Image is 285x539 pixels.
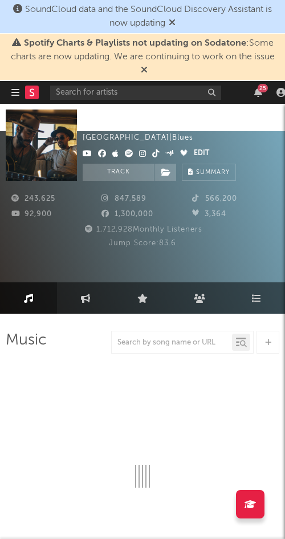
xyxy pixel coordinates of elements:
[83,131,206,145] div: [GEOGRAPHIC_DATA] | Blues
[254,88,262,97] button: 25
[112,338,232,347] input: Search by song name or URL
[109,240,176,247] span: Jump Score: 83.6
[25,5,272,28] span: SoundCloud data and the SoundCloud Discovery Assistant is now updating
[182,164,236,181] button: Summary
[192,210,226,218] span: 3,364
[192,195,237,202] span: 566,200
[50,86,221,100] input: Search for artists
[24,39,246,48] span: Spotify Charts & Playlists not updating on Sodatone
[196,169,230,176] span: Summary
[83,164,154,181] button: Track
[194,147,209,161] button: Edit
[169,19,176,28] span: Dismiss
[101,210,153,218] span: 1,300,000
[83,226,202,233] span: 1,712,928 Monthly Listeners
[11,39,275,62] span: : Some charts are now updating. We are continuing to work on the issue
[101,195,146,202] span: 847,589
[11,210,52,218] span: 92,900
[258,84,268,92] div: 25
[141,66,148,75] span: Dismiss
